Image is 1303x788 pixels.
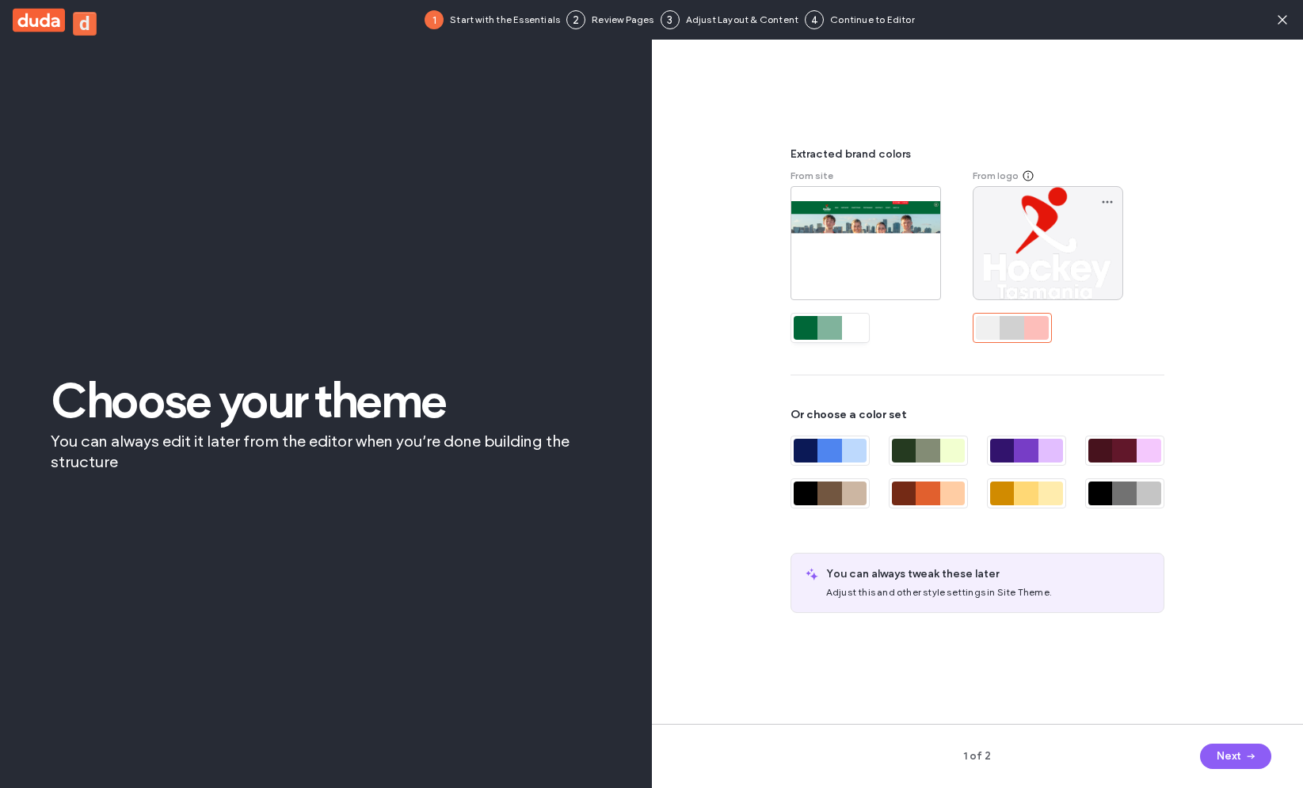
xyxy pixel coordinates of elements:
[592,13,653,27] span: Review Pages
[805,10,824,29] div: 4
[1200,744,1271,769] button: Next
[450,13,560,27] span: Start with the Essentials
[51,431,601,472] span: You can always edit it later from the editor when you’re done building the structure
[661,10,680,29] div: 3
[425,10,444,29] div: 1
[830,13,915,27] span: Continue to Editor
[686,13,799,27] span: Adjust Layout & Content
[791,407,1164,423] span: Or choose a color set
[791,147,1164,169] span: Extracted brand colors
[826,566,1151,582] span: You can always tweak these later
[566,10,585,29] div: 2
[973,169,1019,183] span: From logo
[889,748,1065,764] span: 1 of 2
[826,586,1052,598] span: Adjust this and other style settings in Site Theme.
[51,377,601,424] span: Choose your theme
[791,169,833,181] span: From site
[73,12,97,36] button: d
